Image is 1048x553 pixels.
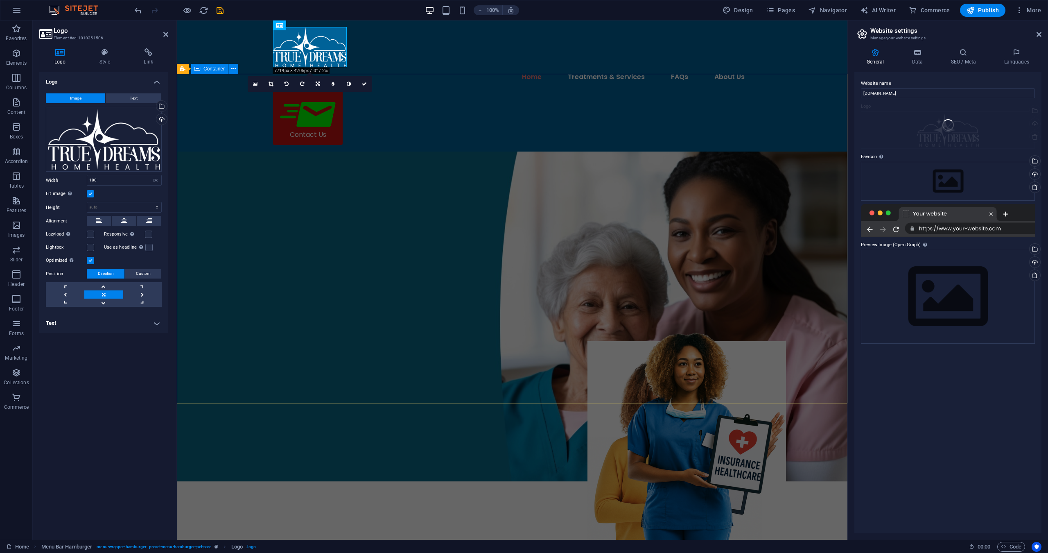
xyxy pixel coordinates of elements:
label: Fit image [46,189,87,199]
button: Text [106,93,161,103]
p: Accordion [5,158,28,165]
span: Direction [98,269,114,279]
button: save [215,5,225,15]
h4: Data [899,48,938,66]
i: Save (Ctrl+S) [215,6,225,15]
p: Boxes [10,134,23,140]
h4: General [854,48,899,66]
h3: Manage your website settings [870,34,1025,42]
span: Custom [136,269,151,279]
h4: Logo [39,48,84,66]
label: Alignment [46,216,87,226]
span: 00 00 [978,542,990,552]
span: More [1015,6,1041,14]
div: true-dreams-logo-negativo-ObNxmVXE0I-hK0qrYmVfhQ.png [46,107,162,172]
i: Reload page [199,6,208,15]
span: Code [1001,542,1021,552]
p: Columns [6,84,27,91]
label: Lazyload [46,229,87,239]
label: Lightbox [46,243,87,252]
a: Crop mode [263,76,279,92]
span: Pages [766,6,795,14]
div: Select files from the file manager, stock photos, or upload file(s) [861,162,1035,200]
a: Greyscale [341,76,357,92]
label: Height [46,205,87,210]
span: Image [70,93,81,103]
h4: Languages [992,48,1041,66]
button: Image [46,93,105,103]
button: Commerce [906,4,953,17]
h4: Text [39,313,168,333]
span: Click to select. Double-click to edit [231,542,243,552]
label: Use as headline [104,243,145,252]
img: Editor Logo [47,5,108,15]
span: Commerce [909,6,950,14]
i: Undo: Website logo changed (Ctrl+Z) [133,6,143,15]
h4: Logo [39,72,168,87]
h3: Element #ed-1010351506 [54,34,152,42]
button: 100% [474,5,503,15]
h4: SEO / Meta [938,48,992,66]
input: Name... [861,88,1035,98]
span: Navigator [808,6,847,14]
a: Confirm ( ⌘ ⏎ ) [357,76,372,92]
a: Rotate right 90° [294,76,310,92]
button: Custom [125,269,161,279]
span: Container [203,66,225,71]
label: Responsive [104,229,145,239]
button: AI Writer [857,4,899,17]
label: Optimized [46,256,87,265]
h2: Logo [54,27,168,34]
p: Tables [9,183,24,189]
div: Select files from the file manager, stock photos, or upload file(s) [861,250,1035,344]
label: Width [46,178,87,183]
button: Click here to leave preview mode and continue editing [182,5,192,15]
p: Slider [10,256,23,263]
a: Change orientation [310,76,325,92]
nav: breadcrumb [41,542,256,552]
button: Usercentrics [1032,542,1041,552]
label: Preview Image (Open Graph) [861,240,1035,250]
span: AI Writer [860,6,896,14]
span: Publish [967,6,999,14]
p: Features [7,207,26,214]
button: Design [719,4,757,17]
p: Footer [9,306,24,312]
button: Navigator [805,4,850,17]
i: On resize automatically adjust zoom level to fit chosen device. [507,7,515,14]
p: Marketing [5,355,27,361]
label: Favicon [861,152,1035,162]
button: Code [997,542,1025,552]
button: undo [133,5,143,15]
a: Click to cancel selection. Double-click to open Pages [7,542,29,552]
p: Favorites [6,35,27,42]
label: Position [46,269,87,279]
i: This element is a customizable preset [215,544,218,549]
h4: Style [84,48,129,66]
p: Header [8,281,25,288]
a: Rotate left 90° [279,76,294,92]
button: More [1012,4,1044,17]
span: . logo [246,542,256,552]
p: Commerce [4,404,29,410]
span: : [983,544,985,550]
span: Click to select. Double-click to edit [41,542,93,552]
h6: Session time [969,542,991,552]
button: Direction [87,269,124,279]
button: Pages [763,4,798,17]
span: Design [723,6,753,14]
div: Design (Ctrl+Alt+Y) [719,4,757,17]
a: Select files from the file manager, stock photos, or upload file(s) [248,76,263,92]
label: Website name [861,79,1035,88]
a: Blur [325,76,341,92]
h6: 100% [486,5,499,15]
h2: Website settings [870,27,1041,34]
p: Collections [4,379,29,386]
button: Publish [960,4,1005,17]
p: Elements [6,60,27,66]
p: Forms [9,330,24,337]
p: Content [7,109,25,116]
h4: Link [129,48,168,66]
button: reload [199,5,208,15]
span: Text [130,93,138,103]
